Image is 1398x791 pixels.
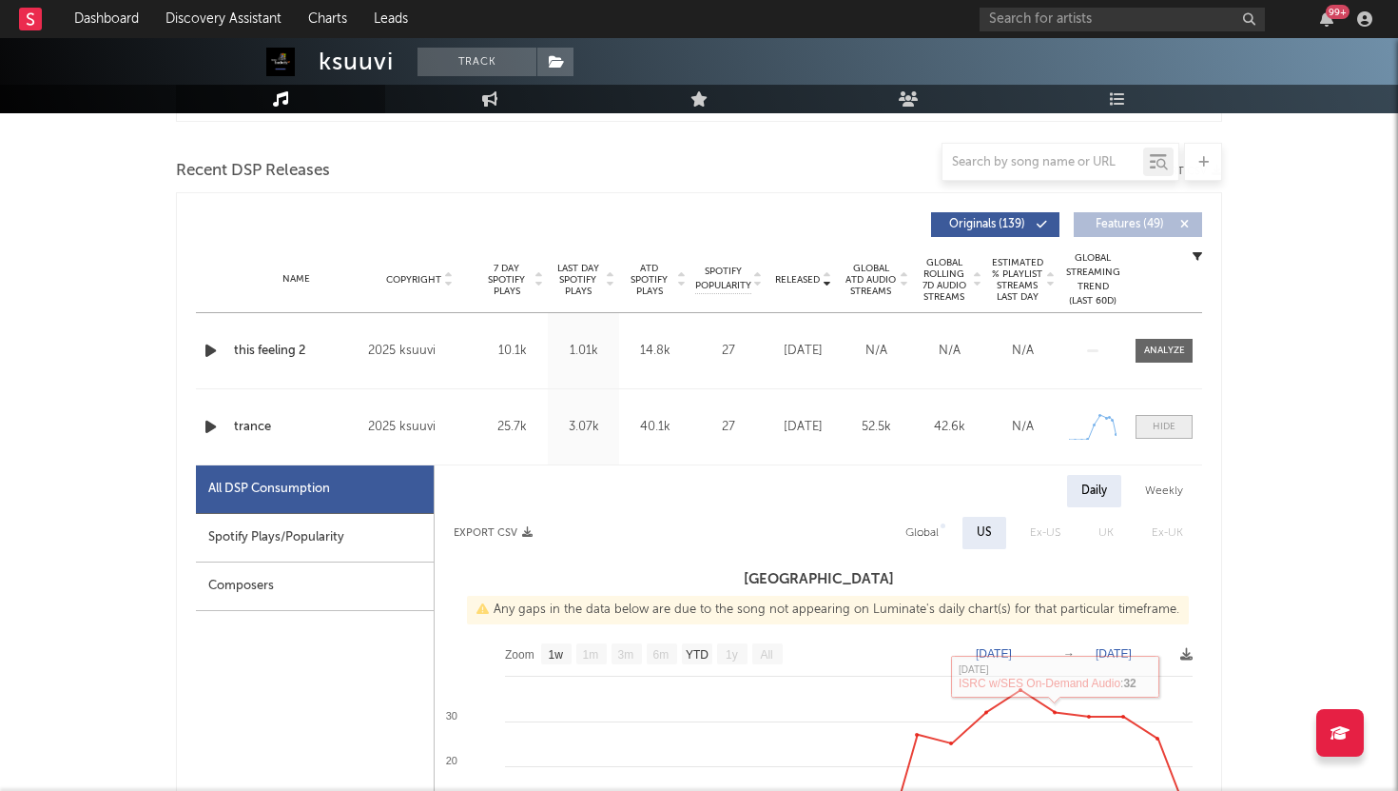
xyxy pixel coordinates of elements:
text: 6m [653,648,670,662]
text: Zoom [505,648,534,662]
div: US [977,522,992,544]
div: All DSP Consumption [208,478,330,501]
text: YTD [686,648,709,662]
div: Global [905,522,939,544]
div: 27 [695,418,762,437]
div: Name [234,272,359,287]
div: ksuuvi [319,48,394,76]
span: Spotify Popularity [695,265,751,293]
div: Daily [1067,475,1121,507]
h3: [GEOGRAPHIC_DATA] [435,568,1202,591]
div: Any gaps in the data below are due to the song not appearing on Luminate's daily chart(s) for tha... [467,596,1189,624]
button: Export CSV [454,527,533,539]
span: 7 Day Spotify Plays [481,263,532,297]
div: Spotify Plays/Popularity [196,514,434,563]
div: N/A [845,342,908,361]
div: 99 + [1326,5,1349,19]
text: 3m [618,648,634,662]
text: 30 [446,710,457,722]
input: Search for artists [980,8,1265,31]
input: Search by song name or URL [942,155,1143,170]
div: 52.5k [845,418,908,437]
button: Originals(139) [931,212,1059,237]
div: 3.07k [553,418,614,437]
div: N/A [991,342,1055,361]
div: 14.8k [624,342,686,361]
div: 40.1k [624,418,686,437]
a: this feeling 2 [234,342,359,361]
text: 1y [726,648,738,662]
span: ATD Spotify Plays [624,263,674,297]
text: 20 [446,755,457,766]
text: → [1063,647,1075,661]
span: Global Rolling 7D Audio Streams [918,257,970,303]
span: Last Day Spotify Plays [553,263,603,297]
div: 42.6k [918,418,981,437]
text: All [760,648,772,662]
text: [DATE] [976,647,1012,661]
a: trance [234,418,359,437]
div: N/A [991,418,1055,437]
div: N/A [918,342,981,361]
div: 27 [695,342,762,361]
span: Estimated % Playlist Streams Last Day [991,257,1043,303]
div: Weekly [1131,475,1197,507]
text: [DATE] [1096,647,1132,661]
div: 2025 ksuuvi [368,416,472,439]
div: 25.7k [481,418,543,437]
text: 1w [549,648,564,662]
div: 2025 ksuuvi [368,340,472,363]
div: [DATE] [771,342,835,361]
text: 1m [583,648,599,662]
div: All DSP Consumption [196,465,434,514]
button: Features(49) [1074,212,1202,237]
span: Features ( 49 ) [1086,219,1174,230]
div: Composers [196,563,434,611]
span: Copyright [386,274,441,286]
span: Originals ( 139 ) [943,219,1031,230]
span: Released [775,274,820,286]
div: [DATE] [771,418,835,437]
div: Global Streaming Trend (Last 60D) [1064,251,1121,308]
div: 10.1k [481,342,543,361]
button: 99+ [1320,11,1333,27]
button: Track [417,48,536,76]
span: Global ATD Audio Streams [845,263,897,297]
div: 1.01k [553,342,614,361]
